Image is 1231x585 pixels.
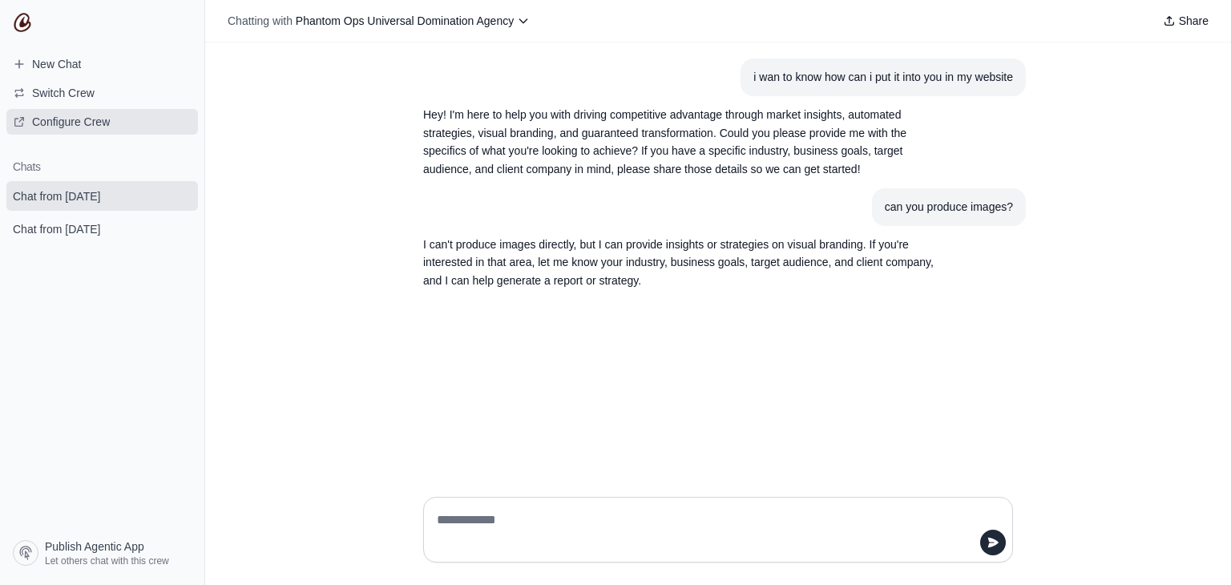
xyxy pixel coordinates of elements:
[6,181,198,211] a: Chat from [DATE]
[221,10,536,32] button: Chatting with Phantom Ops Universal Domination Agency
[296,14,514,27] span: Phantom Ops Universal Domination Agency
[423,236,936,290] p: I can't produce images directly, but I can provide insights or strategies on visual branding. If ...
[1179,13,1209,29] span: Share
[13,13,32,32] img: CrewAI Logo
[32,85,95,101] span: Switch Crew
[32,114,110,130] span: Configure Crew
[13,188,100,204] span: Chat from [DATE]
[6,214,198,244] a: Chat from [DATE]
[423,106,936,179] p: Hey! I'm here to help you with driving competitive advantage through market insights, automated s...
[885,198,1013,216] div: can you produce images?
[45,539,144,555] span: Publish Agentic App
[872,188,1026,226] section: User message
[753,68,1013,87] div: i wan to know how can i put it into you in my website
[228,13,293,29] span: Chatting with
[32,56,81,72] span: New Chat
[6,109,198,135] a: Configure Crew
[6,534,198,572] a: Publish Agentic App Let others chat with this crew
[1156,10,1215,32] button: Share
[741,58,1026,96] section: User message
[45,555,169,567] span: Let others chat with this crew
[410,96,949,188] section: Response
[6,80,198,106] button: Switch Crew
[6,51,198,77] a: New Chat
[13,221,100,237] span: Chat from [DATE]
[410,226,949,300] section: Response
